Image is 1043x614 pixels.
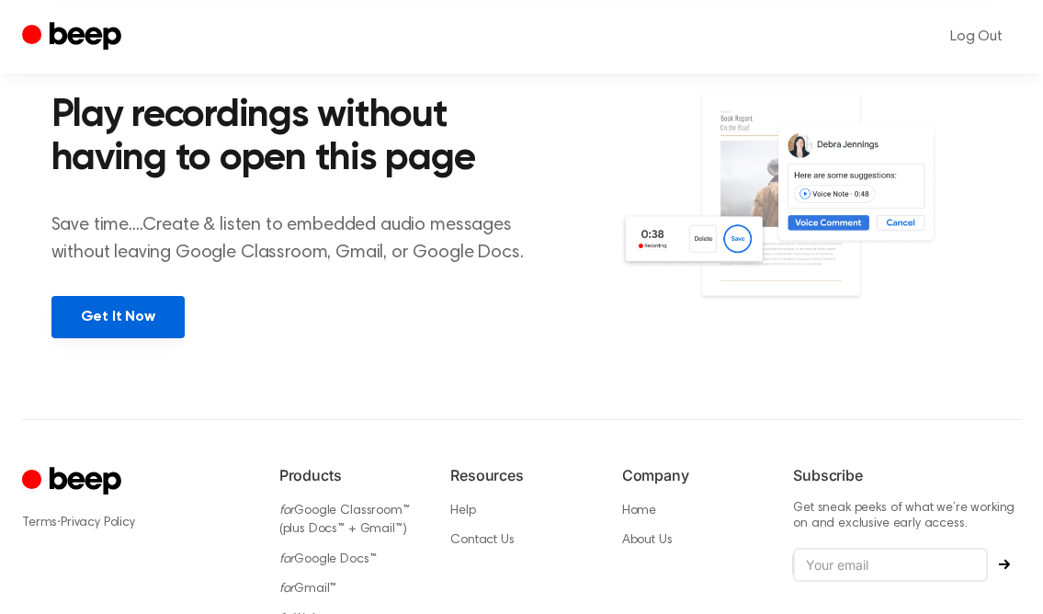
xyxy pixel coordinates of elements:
a: Home [622,505,656,517]
button: Subscribe [988,559,1021,570]
a: forGoogle Docs™ [279,553,377,566]
a: About Us [622,534,673,547]
a: Contact Us [450,534,514,547]
i: for [279,583,295,596]
i: for [279,505,295,517]
input: Your email [793,548,988,583]
div: · [22,513,250,532]
a: Get It Now [51,296,185,338]
a: Terms [22,517,57,529]
img: Voice Comments on Docs and Recording Widget [619,89,992,336]
a: forGmail™ [279,583,337,596]
a: Cruip [22,464,126,500]
p: Save time....Create & listen to embedded audio messages without leaving Google Classroom, Gmail, ... [51,211,547,267]
i: for [279,553,295,566]
a: Help [450,505,475,517]
a: Privacy Policy [61,517,135,529]
p: Get sneak peeks of what we’re working on and exclusive early access. [793,501,1021,533]
h6: Subscribe [793,464,1021,486]
h2: Play recordings without having to open this page [51,95,547,182]
h6: Products [279,464,422,486]
h6: Company [622,464,765,486]
a: Beep [22,19,126,55]
a: Log Out [932,15,1021,59]
h6: Resources [450,464,593,486]
a: forGoogle Classroom™ (plus Docs™ + Gmail™) [279,505,410,537]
